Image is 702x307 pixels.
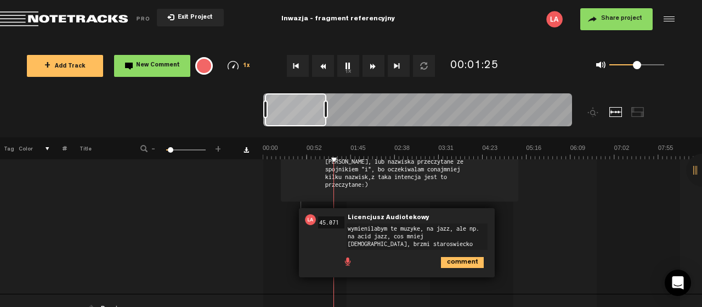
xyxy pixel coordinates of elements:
img: letters [546,11,563,27]
th: Title [67,137,126,159]
div: Open Intercom Messenger [665,270,691,296]
span: Licencjusz Audiotekowy [347,214,431,222]
button: New Comment [114,55,190,77]
div: {{ tooltip_message }} [195,57,213,75]
span: tu powinna byc wyrazniejsza kropka po [PERSON_NAME], lub nazwiska przeczytane ze spojnikiem "i", ... [324,149,465,197]
div: 00:01:25 [450,58,499,74]
span: + [214,144,223,150]
img: letters [305,214,316,225]
a: Download comments [244,147,249,153]
span: New Comment [136,63,180,69]
span: Exit Project [174,15,213,21]
button: +Add Track [27,55,103,77]
span: Add Track [44,64,86,70]
div: Inwazja - fragment referencyjny [281,5,395,33]
button: Fast Forward [363,55,384,77]
button: Loop [413,55,435,77]
span: - [149,144,158,150]
div: 1x [217,61,261,70]
img: speedometer.svg [228,61,239,70]
button: Rewind [312,55,334,77]
td: comments [50,120,67,294]
th: # [50,137,67,159]
button: Go to end [388,55,410,77]
span: 1x [243,63,251,69]
button: 1x [337,55,359,77]
span: Share project [601,15,642,22]
button: Exit Project [157,9,224,26]
span: comment [441,257,450,266]
div: Inwazja - fragment referencyjny [225,5,451,33]
i: comment [441,257,484,268]
span: + [44,62,50,70]
button: Share project [580,8,653,30]
th: Color [16,137,33,159]
button: Go to beginning [287,55,309,77]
